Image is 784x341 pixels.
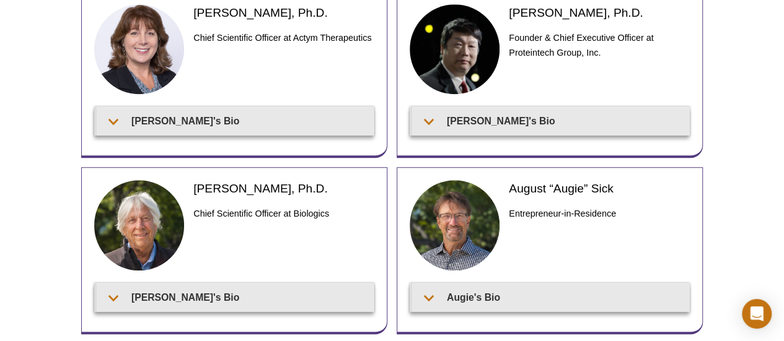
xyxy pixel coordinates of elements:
[193,4,374,21] h2: [PERSON_NAME], Ph.D.
[509,180,689,197] h2: August “Augie” Sick
[97,283,374,311] summary: [PERSON_NAME]'s Bio
[509,206,689,221] h3: Entrepreneur-in-Residence
[742,299,772,329] div: Open Intercom Messenger
[193,206,374,221] h3: Chief Scientific Officer at Biologics
[410,180,500,270] img: Augie Sick headshot
[94,180,185,270] img: Marc Nasoff headshot
[410,4,500,95] img: Jason Li headshot
[509,4,689,21] h2: [PERSON_NAME], Ph.D.
[94,4,185,95] img: Mary Janatpour headshot
[193,30,374,45] h3: Chief Scientific Officer at Actym Therapeutics
[509,30,689,60] h3: Founder & Chief Executive Officer at Proteintech Group, Inc.
[193,180,374,197] h2: [PERSON_NAME], Ph.D.
[97,107,374,135] summary: [PERSON_NAME]'s Bio
[412,283,689,311] summary: Augie's Bio
[412,107,689,135] summary: [PERSON_NAME]'s Bio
